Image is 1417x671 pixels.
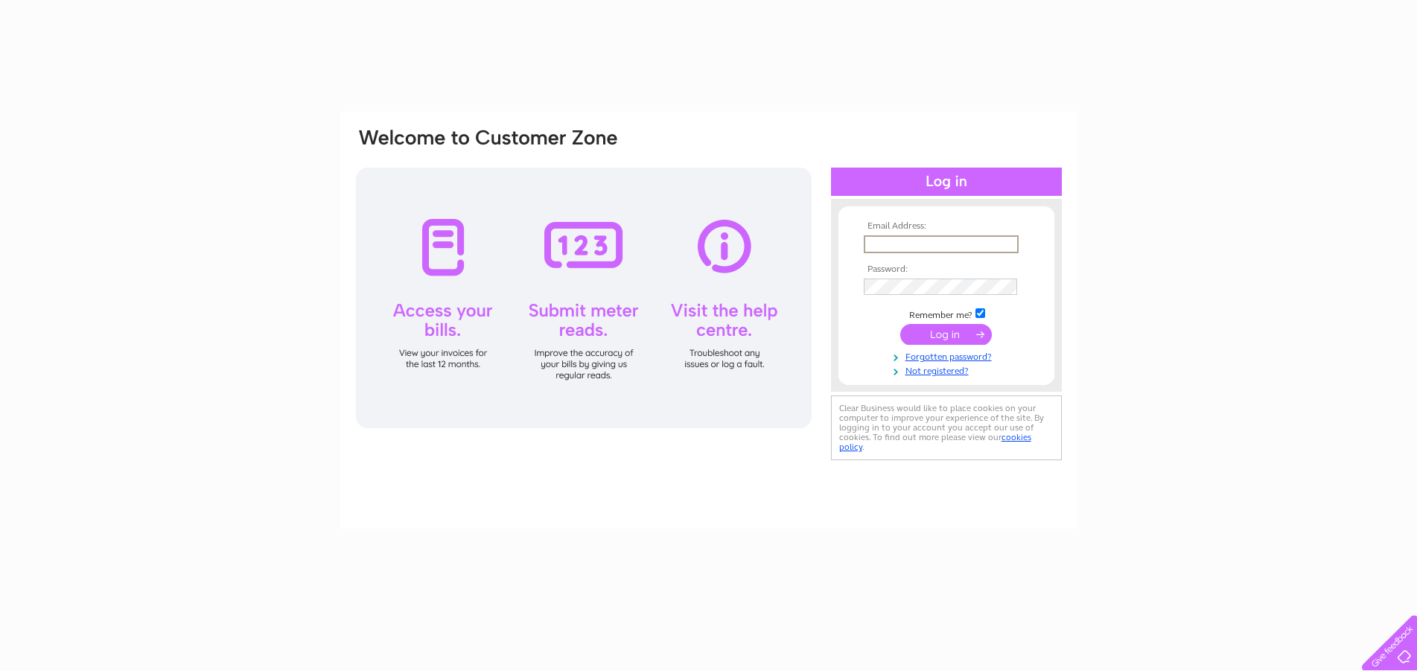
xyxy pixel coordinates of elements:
input: Submit [900,324,992,345]
div: Clear Business would like to place cookies on your computer to improve your experience of the sit... [831,395,1062,460]
a: Not registered? [864,363,1033,377]
td: Remember me? [860,306,1033,321]
th: Email Address: [860,221,1033,232]
a: Forgotten password? [864,349,1033,363]
th: Password: [860,264,1033,275]
a: cookies policy [839,432,1031,452]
